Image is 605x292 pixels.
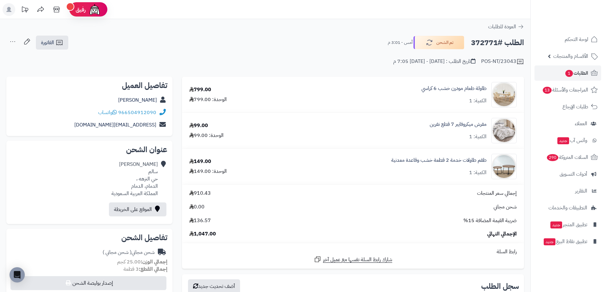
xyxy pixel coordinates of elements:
[547,154,558,161] span: 290
[557,136,587,145] span: وآتس آب
[10,276,166,290] button: إصدار بوليصة الشحن
[469,169,487,176] div: الكمية: 1
[189,190,211,197] span: 910.43
[88,3,101,16] img: ai-face.png
[41,39,54,46] span: الفاتورة
[492,118,516,143] img: 1752908738-1-90x90.jpg
[548,203,587,212] span: التطبيقات والخدمات
[534,116,601,131] a: العملاء
[11,234,167,241] h2: تفاصيل الشحن
[575,187,587,195] span: التقارير
[139,265,167,273] strong: إجمالي القطع:
[534,82,601,98] a: المراجعات والأسئلة13
[477,190,517,197] span: إجمالي سعر المنتجات
[388,39,413,46] small: أمس - 3:01 م
[189,203,205,211] span: 0.00
[469,133,487,140] div: الكمية: 1
[17,3,33,17] a: تحديثات المنصة
[323,256,392,263] span: شارك رابط السلة نفسها مع عميل آخر
[189,217,211,224] span: 136.57
[117,258,167,266] small: 25.00 كجم
[534,133,601,148] a: وآتس آبجديد
[534,183,601,199] a: التقارير
[550,221,562,228] span: جديد
[534,150,601,165] a: السلات المتروكة290
[550,220,587,229] span: تطبيق المتجر
[103,248,131,256] span: ( شحن مجاني )
[189,96,227,103] div: الوحدة: 799.00
[565,70,573,77] span: 1
[11,82,167,89] h2: تفاصيل العميل
[74,121,156,129] a: [EMAIL_ADDRESS][DOMAIN_NAME]
[546,153,588,162] span: السلات المتروكة
[189,132,224,139] div: الوحدة: 99.00
[314,255,392,263] a: شارك رابط السلة نفسها مع عميل آخر
[430,121,487,128] a: مفرش ميكروفايبر 7 قطع نفرين
[463,217,517,224] span: ضريبة القيمة المضافة 15%
[10,267,25,282] div: Open Intercom Messenger
[557,137,569,144] span: جديد
[11,146,167,153] h2: عنوان الشحن
[413,36,464,49] button: تم الشحن
[471,36,524,49] h2: الطلب #372771
[118,96,157,104] a: [PERSON_NAME]
[118,109,156,116] a: 966504912090
[109,202,166,216] a: الموقع على الخريطة
[544,238,555,245] span: جديد
[542,85,588,94] span: المراجعات والأسئلة
[534,32,601,47] a: لوحة التحكم
[565,35,588,44] span: لوحة التحكم
[393,58,475,65] div: تاريخ الطلب : [DATE] - [DATE] 7:05 م
[189,86,211,93] div: 799.00
[543,87,552,94] span: 13
[575,119,587,128] span: العملاء
[487,230,517,238] span: الإجمالي النهائي
[488,23,524,31] a: العودة للطلبات
[111,161,158,197] div: [PERSON_NAME] سالم حي النزهه ، الدمام، الدمام المملكة العربية السعودية
[36,36,68,50] a: الفاتورة
[103,249,155,256] div: شحن مجاني
[481,58,524,65] div: POS-NT/23043
[553,52,588,61] span: الأقسام والمنتجات
[469,97,487,105] div: الكمية: 1
[481,282,519,290] h3: سجل الطلب
[492,154,516,179] img: 1754384069-1-90x90.jpg
[189,122,208,129] div: 99.00
[492,82,516,107] img: 1752668200-1-90x90.jpg
[494,203,517,211] span: شحن مجاني
[534,65,601,81] a: الطلبات1
[76,6,86,13] span: رفيق
[534,166,601,182] a: أدوات التسويق
[141,258,167,266] strong: إجمالي الوزن:
[421,85,487,92] a: طاولة طعام مودرن خشب 6 كراسي
[560,170,587,179] span: أدوات التسويق
[534,234,601,249] a: تطبيق نقاط البيعجديد
[189,158,211,165] div: 149.00
[391,157,487,164] a: طقم طاولات خدمة 2 قطعة خشب وقاعدة معدنية
[488,23,516,31] span: العودة للطلبات
[565,69,588,78] span: الطلبات
[189,230,216,238] span: 1,047.00
[534,200,601,215] a: التطبيقات والخدمات
[543,237,587,246] span: تطبيق نقاط البيع
[124,265,167,273] small: 3 قطعة
[98,109,117,116] a: واتساب
[185,248,521,255] div: رابط السلة
[562,102,588,111] span: طلبات الإرجاع
[534,99,601,114] a: طلبات الإرجاع
[534,217,601,232] a: تطبيق المتجرجديد
[189,168,227,175] div: الوحدة: 149.00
